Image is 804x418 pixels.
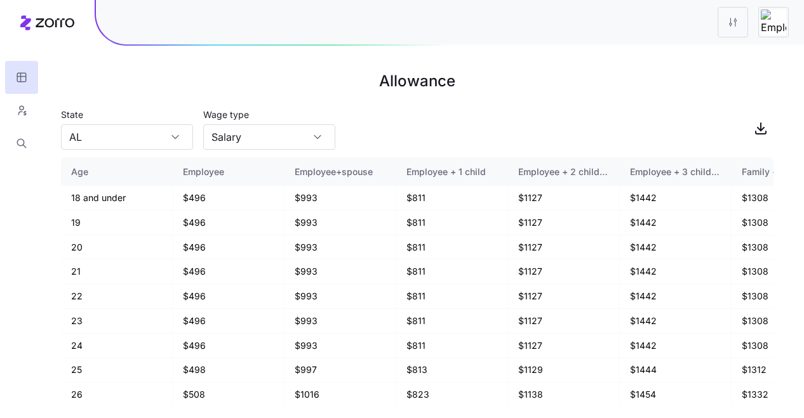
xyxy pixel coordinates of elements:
td: $993 [285,309,396,334]
td: 25 [61,358,173,382]
td: 21 [61,259,173,284]
td: $1129 [508,358,620,382]
td: $1138 [508,382,620,407]
td: $496 [173,186,285,211]
td: $1127 [508,235,620,260]
div: Employee + 1 child [406,165,497,179]
td: $993 [285,211,396,235]
label: State [61,108,83,122]
td: $811 [396,284,508,309]
td: $811 [396,235,508,260]
td: $496 [173,211,285,235]
td: $811 [396,211,508,235]
td: $997 [285,358,396,382]
td: $496 [173,259,285,284]
td: $993 [285,334,396,358]
td: $1442 [620,284,732,309]
td: $813 [396,358,508,382]
td: $1442 [620,235,732,260]
td: $993 [285,284,396,309]
td: $1127 [508,186,620,211]
td: $1442 [620,211,732,235]
td: 19 [61,211,173,235]
td: 18 and under [61,186,173,211]
div: Employee + 3 children [630,165,721,179]
td: $811 [396,186,508,211]
td: $508 [173,382,285,407]
td: $496 [173,284,285,309]
td: 24 [61,334,173,358]
td: $993 [285,235,396,260]
td: $1127 [508,309,620,334]
td: $1442 [620,309,732,334]
td: $1444 [620,358,732,382]
td: $1442 [620,186,732,211]
td: 22 [61,284,173,309]
td: $811 [396,309,508,334]
td: $1127 [508,334,620,358]
div: Age [71,165,162,179]
td: $496 [173,235,285,260]
label: Wage type [203,108,249,122]
td: $823 [396,382,508,407]
td: $811 [396,334,508,358]
td: $811 [396,259,508,284]
div: Employee [183,165,274,179]
td: $496 [173,334,285,358]
td: $496 [173,309,285,334]
td: 23 [61,309,173,334]
h1: Allowance [61,66,774,96]
img: Employer logo [761,10,786,35]
td: 26 [61,382,173,407]
td: $993 [285,186,396,211]
div: Employee+spouse [295,165,385,179]
td: $993 [285,259,396,284]
td: $1127 [508,211,620,235]
td: $1442 [620,334,732,358]
td: $1454 [620,382,732,407]
div: Employee + 2 children [518,165,609,179]
td: $1442 [620,259,732,284]
td: $1127 [508,284,620,309]
td: 20 [61,235,173,260]
td: $1016 [285,382,396,407]
td: $1127 [508,259,620,284]
td: $498 [173,358,285,382]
